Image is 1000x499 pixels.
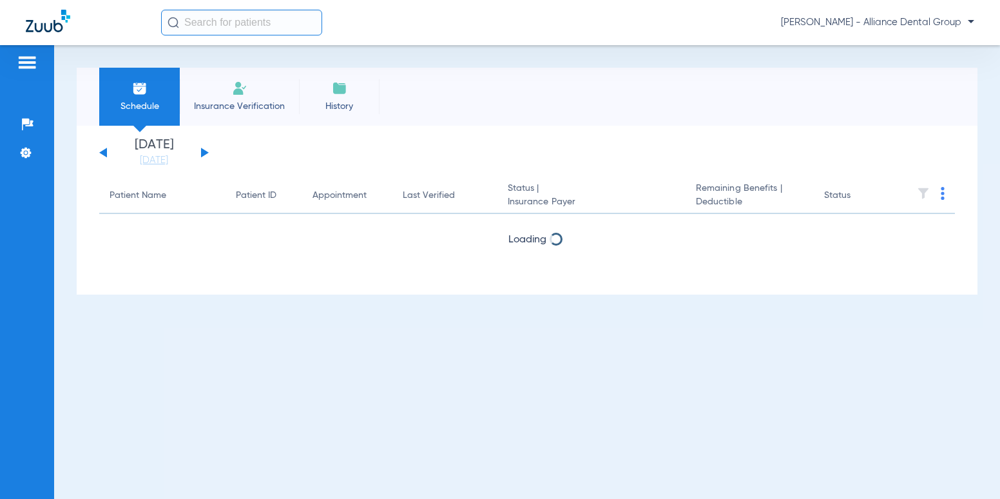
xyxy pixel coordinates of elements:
[115,139,193,167] li: [DATE]
[236,189,292,202] div: Patient ID
[232,81,247,96] img: Manual Insurance Verification
[115,154,193,167] a: [DATE]
[332,81,347,96] img: History
[168,17,179,28] img: Search Icon
[109,100,170,113] span: Schedule
[110,189,215,202] div: Patient Name
[312,189,382,202] div: Appointment
[508,235,546,245] span: Loading
[161,10,322,35] input: Search for patients
[917,187,930,200] img: filter.svg
[686,178,814,214] th: Remaining Benefits |
[132,81,148,96] img: Schedule
[403,189,487,202] div: Last Verified
[508,195,675,209] span: Insurance Payer
[110,189,166,202] div: Patient Name
[814,178,901,214] th: Status
[189,100,289,113] span: Insurance Verification
[236,189,276,202] div: Patient ID
[309,100,370,113] span: History
[312,189,367,202] div: Appointment
[17,55,37,70] img: hamburger-icon
[696,195,803,209] span: Deductible
[941,187,945,200] img: group-dot-blue.svg
[781,16,974,29] span: [PERSON_NAME] - Alliance Dental Group
[403,189,455,202] div: Last Verified
[497,178,686,214] th: Status |
[26,10,70,32] img: Zuub Logo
